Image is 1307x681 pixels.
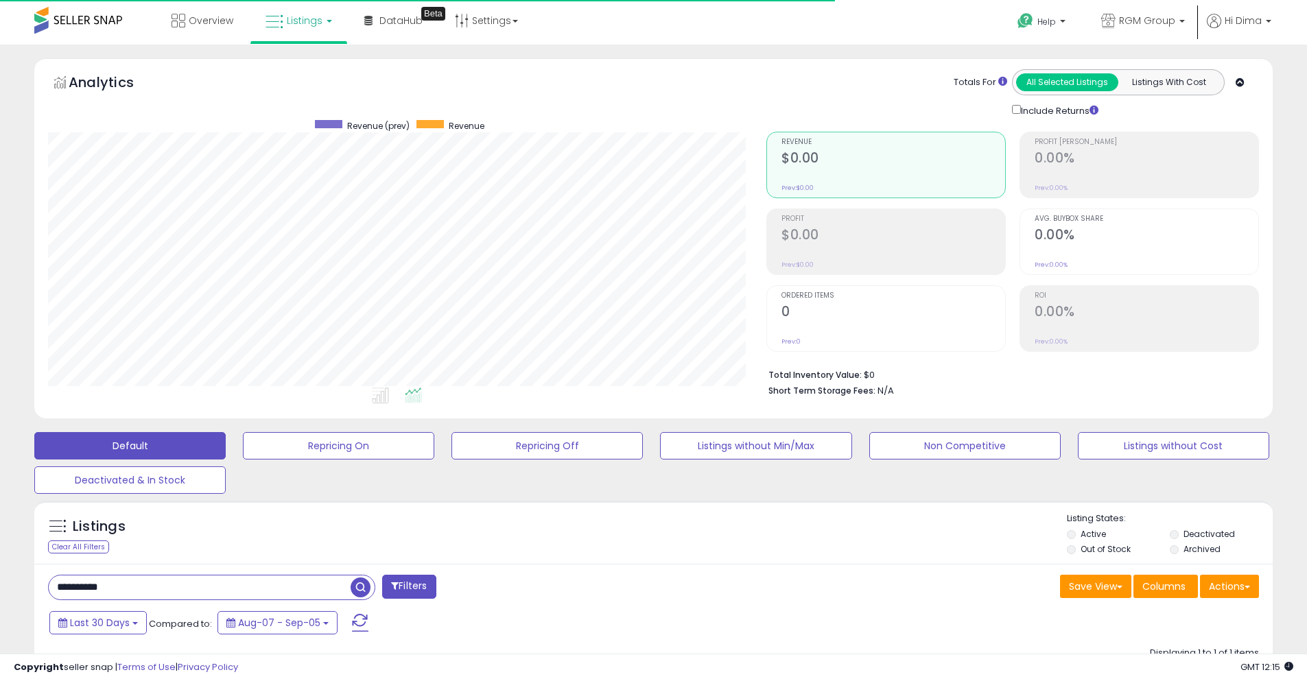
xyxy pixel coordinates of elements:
button: Actions [1200,575,1259,598]
a: Help [1006,2,1079,45]
span: Ordered Items [781,292,1005,300]
span: Profit [PERSON_NAME] [1035,139,1258,146]
small: Prev: 0 [781,337,801,346]
small: Prev: 0.00% [1035,337,1068,346]
button: Filters [382,575,436,599]
small: Prev: $0.00 [781,261,814,269]
a: Privacy Policy [178,660,238,673]
span: ROI [1035,292,1258,300]
button: Repricing Off [451,432,643,459]
button: All Selected Listings [1016,73,1118,91]
button: Deactivated & In Stock [34,466,226,494]
h2: $0.00 [781,150,1005,169]
h2: $0.00 [781,227,1005,246]
div: Clear All Filters [48,540,109,553]
small: Prev: $0.00 [781,184,814,192]
button: Default [34,432,226,459]
h2: 0.00% [1035,304,1258,322]
label: Deactivated [1184,528,1235,540]
span: 2025-10-10 12:15 GMT [1240,660,1293,673]
a: Terms of Use [117,660,176,673]
h2: 0.00% [1035,150,1258,169]
i: Get Help [1017,12,1034,29]
span: RGM Group [1119,14,1175,27]
small: Prev: 0.00% [1035,261,1068,269]
span: Revenue (prev) [347,120,410,132]
h2: 0.00% [1035,227,1258,246]
small: Prev: 0.00% [1035,184,1068,192]
strong: Copyright [14,660,64,673]
div: Totals For [954,76,1007,89]
label: Out of Stock [1081,543,1131,555]
b: Total Inventory Value: [768,369,862,381]
div: seller snap | | [14,661,238,674]
button: Listings without Cost [1078,432,1269,459]
h5: Analytics [69,73,161,95]
button: Aug-07 - Sep-05 [217,611,338,634]
a: Hi Dima [1207,14,1271,45]
button: Listings With Cost [1118,73,1220,91]
p: Listing States: [1067,512,1273,525]
span: Columns [1142,580,1186,593]
button: Last 30 Days [49,611,147,634]
li: $0 [768,366,1249,382]
div: Displaying 1 to 1 of 1 items [1150,647,1259,660]
span: Revenue [449,120,484,132]
span: Hi Dima [1225,14,1262,27]
label: Archived [1184,543,1221,555]
span: Overview [189,14,233,27]
span: Revenue [781,139,1005,146]
div: Include Returns [1002,102,1115,118]
span: N/A [878,384,894,397]
div: Tooltip anchor [421,7,445,21]
span: Profit [781,215,1005,223]
span: Help [1037,16,1056,27]
button: Listings without Min/Max [660,432,851,459]
span: Compared to: [149,617,212,630]
span: Listings [287,14,322,27]
h2: 0 [781,304,1005,322]
span: Aug-07 - Sep-05 [238,616,320,630]
label: Active [1081,528,1106,540]
button: Save View [1060,575,1131,598]
span: Last 30 Days [70,616,130,630]
button: Columns [1133,575,1198,598]
h5: Listings [73,517,126,536]
button: Repricing On [243,432,434,459]
span: Avg. Buybox Share [1035,215,1258,223]
span: DataHub [379,14,423,27]
b: Short Term Storage Fees: [768,385,875,396]
button: Non Competitive [869,432,1061,459]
